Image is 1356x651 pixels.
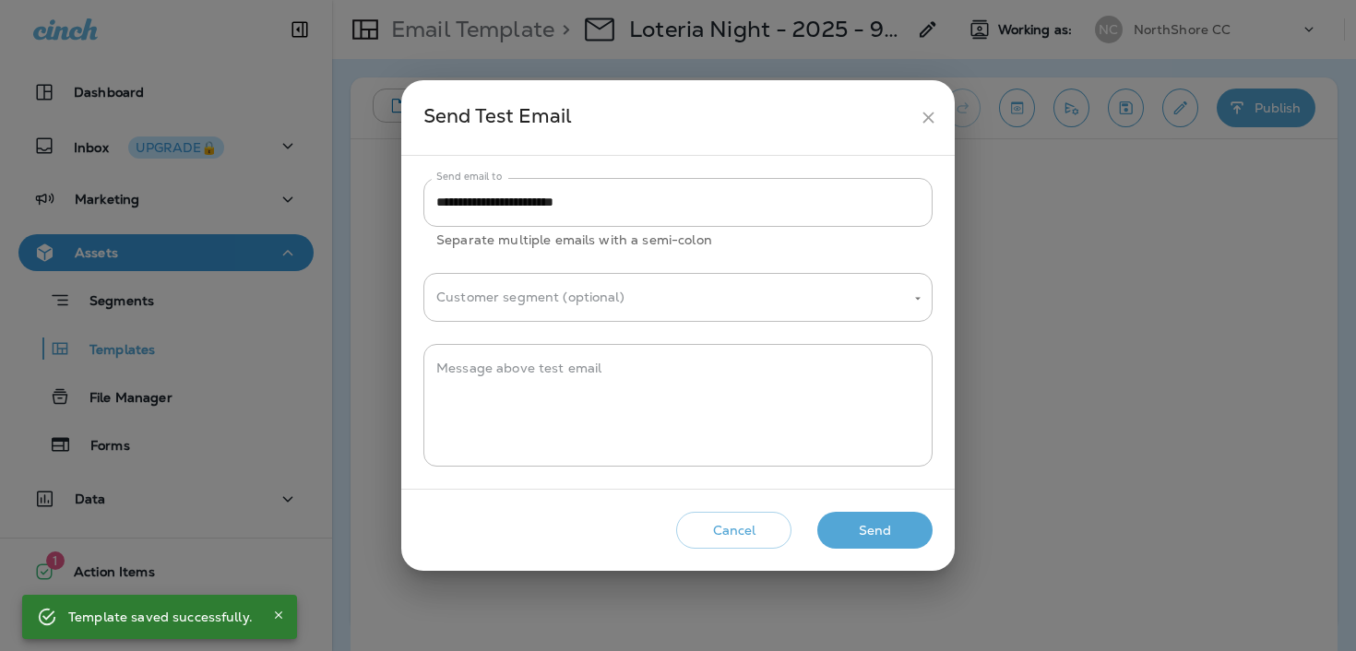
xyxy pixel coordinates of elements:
p: Separate multiple emails with a semi-colon [436,230,920,251]
div: Template saved successfully. [68,600,253,633]
button: Open [910,290,926,307]
label: Send email to [436,170,502,183]
div: Send Test Email [423,101,911,135]
button: Cancel [676,512,791,550]
button: Send [817,512,933,550]
button: close [911,101,946,135]
button: Close [268,604,290,626]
